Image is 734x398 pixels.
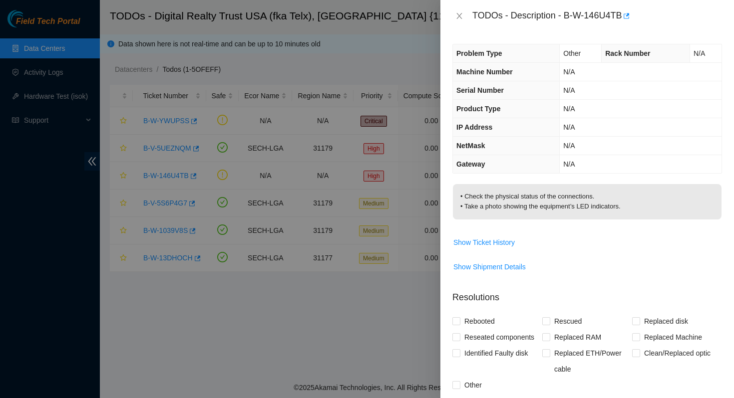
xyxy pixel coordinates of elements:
[563,142,575,150] span: N/A
[550,345,632,377] span: Replaced ETH/Power cable
[455,12,463,20] span: close
[563,68,575,76] span: N/A
[550,329,605,345] span: Replaced RAM
[453,261,526,272] span: Show Shipment Details
[550,313,586,329] span: Rescued
[460,313,499,329] span: Rebooted
[456,68,513,76] span: Machine Number
[460,329,538,345] span: Reseated components
[563,160,575,168] span: N/A
[452,11,466,21] button: Close
[456,49,502,57] span: Problem Type
[456,160,485,168] span: Gateway
[460,345,532,361] span: Identified Faulty disk
[563,86,575,94] span: N/A
[640,345,715,361] span: Clean/Replaced optic
[453,234,515,250] button: Show Ticket History
[563,105,575,113] span: N/A
[453,259,526,275] button: Show Shipment Details
[605,49,650,57] span: Rack Number
[456,142,485,150] span: NetMask
[563,123,575,131] span: N/A
[456,105,500,113] span: Product Type
[640,313,692,329] span: Replaced disk
[452,283,722,304] p: Resolutions
[694,49,705,57] span: N/A
[456,123,492,131] span: IP Address
[453,237,515,248] span: Show Ticket History
[460,377,486,393] span: Other
[563,49,581,57] span: Other
[472,8,722,24] div: TODOs - Description - B-W-146U4TB
[453,184,722,219] p: • Check the physical status of the connections. • Take a photo showing the equipment’s LED indica...
[456,86,504,94] span: Serial Number
[640,329,706,345] span: Replaced Machine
